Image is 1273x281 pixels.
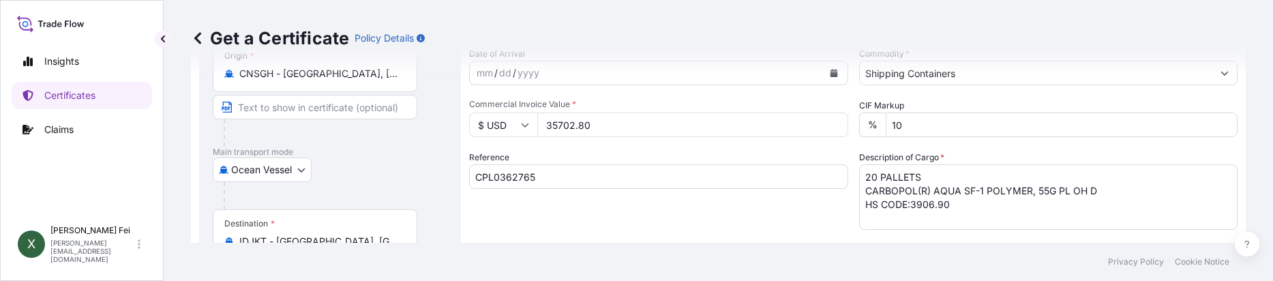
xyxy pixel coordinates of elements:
[469,164,848,189] input: Enter booking reference
[224,218,275,229] div: Destination
[231,163,292,177] span: Ocean Vessel
[27,237,35,251] span: X
[213,147,447,158] p: Main transport mode
[537,113,848,137] input: Enter amount
[469,151,509,164] label: Reference
[191,27,349,49] p: Get a Certificate
[44,55,79,68] p: Insights
[50,239,135,263] p: [PERSON_NAME][EMAIL_ADDRESS][DOMAIN_NAME]
[355,31,414,45] p: Policy Details
[886,113,1238,137] input: Enter percentage between 0 and 24%
[12,48,152,75] a: Insights
[213,95,417,119] input: Text to appear on certificate
[44,123,74,136] p: Claims
[12,116,152,143] a: Claims
[859,99,904,113] label: CIF Markup
[44,89,95,102] p: Certificates
[859,113,886,137] div: %
[469,99,848,110] span: Commercial Invoice Value
[213,158,312,182] button: Select transport
[12,82,152,109] a: Certificates
[239,235,400,248] input: Destination
[1108,256,1164,267] a: Privacy Policy
[1175,256,1229,267] a: Cookie Notice
[859,151,944,164] label: Description of Cargo
[50,225,135,236] p: [PERSON_NAME] Fei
